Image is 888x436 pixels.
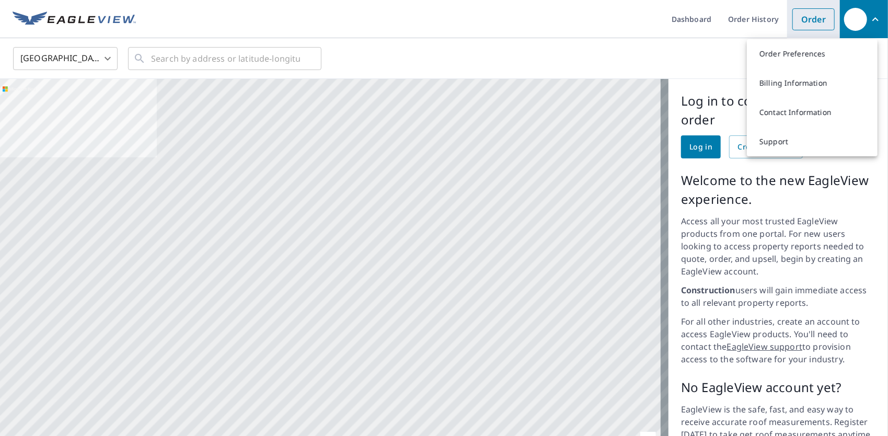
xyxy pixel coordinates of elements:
[681,171,875,209] p: Welcome to the new EagleView experience.
[681,284,875,309] p: users will gain immediate access to all relevant property reports.
[689,141,712,154] span: Log in
[681,315,875,365] p: For all other industries, create an account to access EagleView products. You'll need to contact ...
[747,68,878,98] a: Billing Information
[747,39,878,68] a: Order Preferences
[681,215,875,278] p: Access all your most trusted EagleView products from one portal. For new users looking to access ...
[13,44,118,73] div: [GEOGRAPHIC_DATA]
[681,135,721,158] a: Log in
[729,135,803,158] a: Create Account
[792,8,835,30] a: Order
[727,341,803,352] a: EagleView support
[681,284,735,296] strong: Construction
[747,98,878,127] a: Contact Information
[151,44,300,73] input: Search by address or latitude-longitude
[681,378,875,397] p: No EagleView account yet?
[737,141,794,154] span: Create Account
[747,127,878,156] a: Support
[681,91,875,129] p: Log in to continue placing an order
[13,12,136,27] img: EV Logo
